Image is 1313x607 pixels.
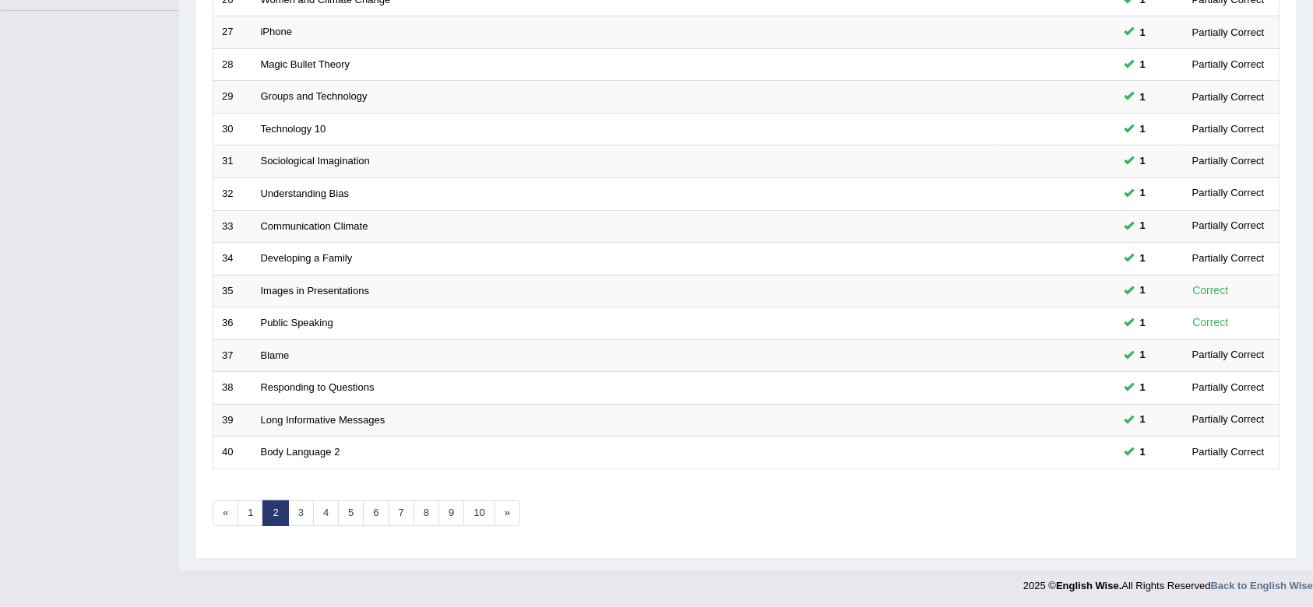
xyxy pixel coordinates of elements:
[213,437,252,469] td: 40
[261,26,292,37] a: iPhone
[213,307,252,340] td: 36
[261,123,326,135] a: Technology 10
[1186,412,1270,428] div: Partially Correct
[261,252,353,264] a: Developing a Family
[261,381,375,393] a: Responding to Questions
[261,220,368,232] a: Communication Climate
[261,349,290,361] a: Blame
[1134,444,1152,461] span: You can still take this question
[1186,218,1270,234] div: Partially Correct
[262,500,288,526] a: 2
[1134,380,1152,396] span: You can still take this question
[213,500,238,526] a: «
[313,500,339,526] a: 4
[1134,121,1152,137] span: You can still take this question
[261,58,350,70] a: Magic Bullet Theory
[213,81,252,114] td: 29
[261,155,370,167] a: Sociological Imagination
[1186,347,1270,363] div: Partially Correct
[213,339,252,372] td: 37
[1134,24,1152,40] span: You can still take this question
[1023,570,1313,593] div: 2025 © All Rights Reserved
[213,146,252,178] td: 31
[1134,218,1152,234] span: You can still take this question
[213,210,252,243] td: 33
[261,446,340,458] a: Body Language 2
[213,275,252,307] td: 35
[1186,314,1235,332] div: Correct
[363,500,389,526] a: 6
[1186,282,1235,300] div: Correct
[438,500,464,526] a: 9
[1134,412,1152,428] span: You can still take this question
[213,404,252,437] td: 39
[1134,347,1152,363] span: You can still take this question
[1186,153,1270,170] div: Partially Correct
[238,500,263,526] a: 1
[261,285,369,296] a: Images in Presentations
[1134,89,1152,105] span: You can still take this question
[213,177,252,210] td: 32
[213,372,252,405] td: 38
[1134,56,1152,72] span: You can still take this question
[261,90,368,102] a: Groups and Technology
[463,500,495,526] a: 10
[1186,251,1270,267] div: Partially Correct
[1134,251,1152,267] span: You can still take this question
[1134,153,1152,170] span: You can still take this question
[1186,56,1270,72] div: Partially Correct
[261,414,385,426] a: Long Informative Messages
[389,500,414,526] a: 7
[1134,315,1152,332] span: You can still take this question
[261,188,349,199] a: Understanding Bias
[1134,282,1152,299] span: You can still take this question
[213,243,252,275] td: 34
[338,500,364,526] a: 5
[1186,444,1270,461] div: Partially Correct
[495,500,520,526] a: »
[1186,89,1270,105] div: Partially Correct
[261,317,333,328] a: Public Speaking
[1134,185,1152,202] span: You can still take this question
[1211,580,1313,591] a: Back to English Wise
[213,48,252,81] td: 28
[288,500,314,526] a: 3
[414,500,439,526] a: 8
[1186,380,1270,396] div: Partially Correct
[1186,24,1270,40] div: Partially Correct
[1056,580,1121,591] strong: English Wise.
[213,113,252,146] td: 30
[1186,121,1270,137] div: Partially Correct
[213,16,252,49] td: 27
[1186,185,1270,202] div: Partially Correct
